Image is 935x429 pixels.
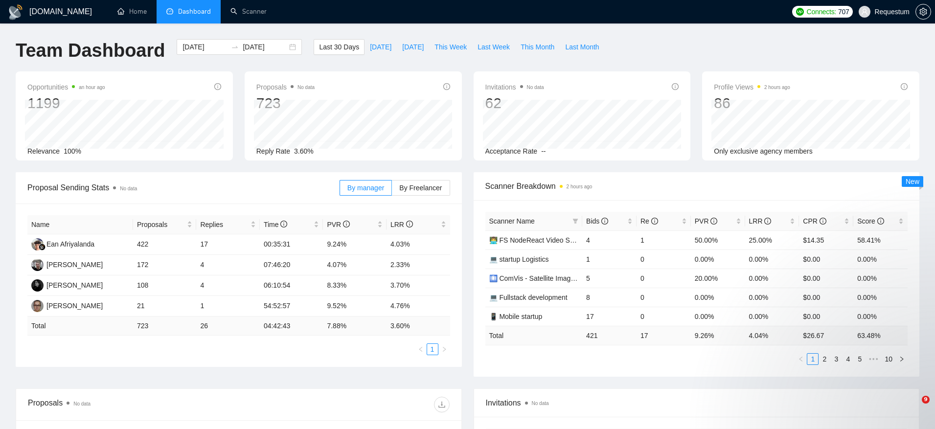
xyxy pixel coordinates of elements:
[434,397,450,412] button: download
[906,178,919,185] span: New
[46,259,103,270] div: [PERSON_NAME]
[243,42,287,52] input: End date
[853,288,908,307] td: 0.00%
[294,147,314,155] span: 3.60%
[691,288,745,307] td: 0.00%
[231,43,239,51] span: swap-right
[196,316,260,336] td: 26
[695,217,718,225] span: PVR
[853,269,908,288] td: 0.00%
[415,343,427,355] li: Previous Page
[28,397,239,412] div: Proposals
[387,316,450,336] td: 3.60 %
[485,94,544,113] div: 62
[838,6,849,17] span: 707
[27,316,133,336] td: Total
[73,401,91,406] span: No data
[489,217,535,225] span: Scanner Name
[133,234,197,255] td: 422
[489,294,568,301] a: 💻 Fullstack development
[521,42,554,52] span: This Month
[799,288,853,307] td: $0.00
[915,8,931,16] a: setting
[570,214,580,228] span: filter
[200,219,249,230] span: Replies
[429,39,472,55] button: This Week
[31,281,103,289] a: AK[PERSON_NAME]
[402,42,424,52] span: [DATE]
[745,326,799,345] td: 4.04 %
[441,346,447,352] span: right
[714,147,813,155] span: Only exclusive agency members
[387,255,450,275] td: 2.33%
[231,43,239,51] span: to
[601,218,608,225] span: info-circle
[196,275,260,296] td: 4
[323,234,387,255] td: 9.24%
[485,81,544,93] span: Invitations
[764,218,771,225] span: info-circle
[745,249,799,269] td: 0.00%
[799,269,853,288] td: $0.00
[572,218,578,224] span: filter
[853,249,908,269] td: 0.00%
[434,42,467,52] span: This Week
[541,147,546,155] span: --
[31,259,44,271] img: VL
[749,217,772,225] span: LRR
[427,343,438,355] li: 1
[902,396,925,419] iframe: Intercom live chat
[560,39,604,55] button: Last Month
[799,326,853,345] td: $ 26.67
[745,288,799,307] td: 0.00%
[343,221,350,227] span: info-circle
[434,401,449,408] span: download
[27,215,133,234] th: Name
[260,275,323,296] td: 06:10:54
[46,300,103,311] div: [PERSON_NAME]
[515,39,560,55] button: This Month
[637,269,691,288] td: 0
[438,343,450,355] button: right
[31,279,44,292] img: AK
[230,7,267,16] a: searchScanner
[133,296,197,316] td: 21
[485,326,583,345] td: Total
[133,275,197,296] td: 108
[16,39,165,62] h1: Team Dashboard
[260,316,323,336] td: 04:42:43
[796,8,804,16] img: upwork-logo.png
[485,180,908,192] span: Scanner Breakdown
[443,83,450,90] span: info-circle
[901,83,908,90] span: info-circle
[582,326,637,345] td: 421
[117,7,147,16] a: homeHome
[637,307,691,326] td: 0
[27,81,105,93] span: Opportunities
[691,230,745,249] td: 50.00%
[691,269,745,288] td: 20.00%
[297,85,315,90] span: No data
[672,83,679,90] span: info-circle
[327,221,350,228] span: PVR
[853,230,908,249] td: 58.41%
[582,269,637,288] td: 5
[565,42,599,52] span: Last Month
[799,230,853,249] td: $14.35
[196,296,260,316] td: 1
[27,181,340,194] span: Proposal Sending Stats
[799,307,853,326] td: $0.00
[387,296,450,316] td: 4.76%
[365,39,397,55] button: [DATE]
[31,301,103,309] a: IK[PERSON_NAME]
[489,274,608,282] a: 🛄 ComVis - Satellite Imagery Analysis
[586,217,608,225] span: Bids
[8,4,23,20] img: logo
[137,219,185,230] span: Proposals
[691,326,745,345] td: 9.26 %
[256,94,315,113] div: 723
[764,85,790,90] time: 2 hours ago
[637,326,691,345] td: 17
[323,275,387,296] td: 8.33%
[527,85,544,90] span: No data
